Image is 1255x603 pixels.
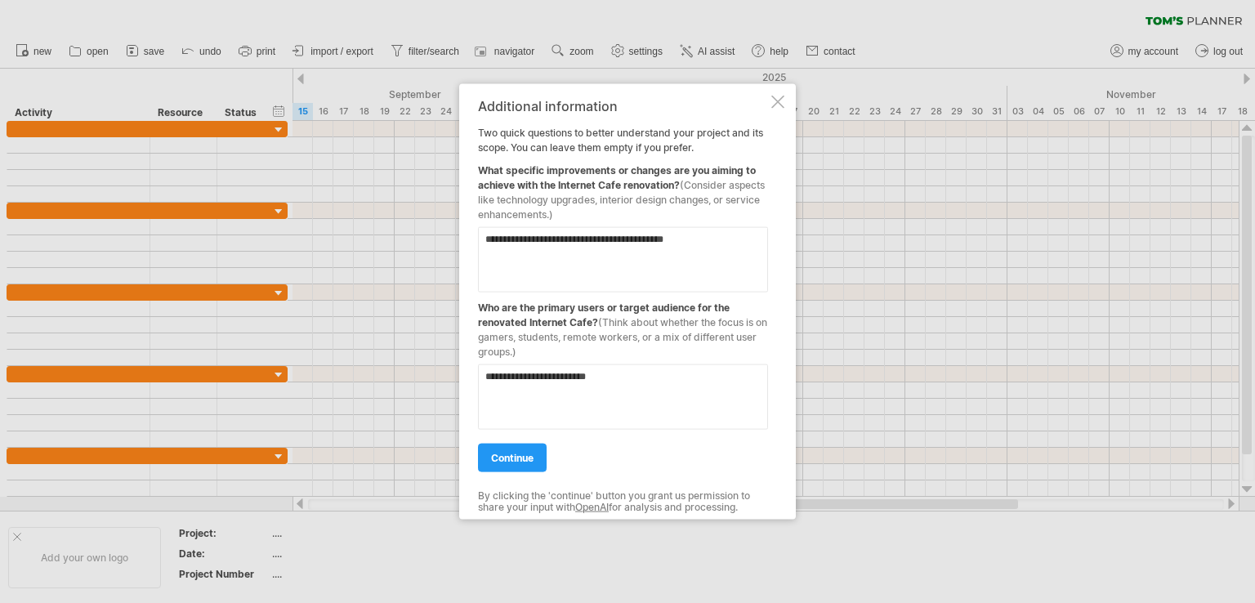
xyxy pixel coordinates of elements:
div: Two quick questions to better understand your project and its scope. You can leave them empty if ... [478,99,768,505]
div: What specific improvements or changes are you aiming to achieve with the Internet Cafe renovation? [478,155,768,222]
span: continue [491,452,534,464]
span: (Think about whether the focus is on gamers, students, remote workers, or a mix of different user... [478,316,767,358]
span: (Consider aspects like technology upgrades, interior design changes, or service enhancements.) [478,179,765,221]
a: continue [478,444,547,472]
div: By clicking the 'continue' button you grant us permission to share your input with for analysis a... [478,490,768,514]
div: Additional information [478,99,768,114]
div: Who are the primary users or target audience for the renovated Internet Cafe? [478,293,768,360]
a: OpenAI [575,501,609,513]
